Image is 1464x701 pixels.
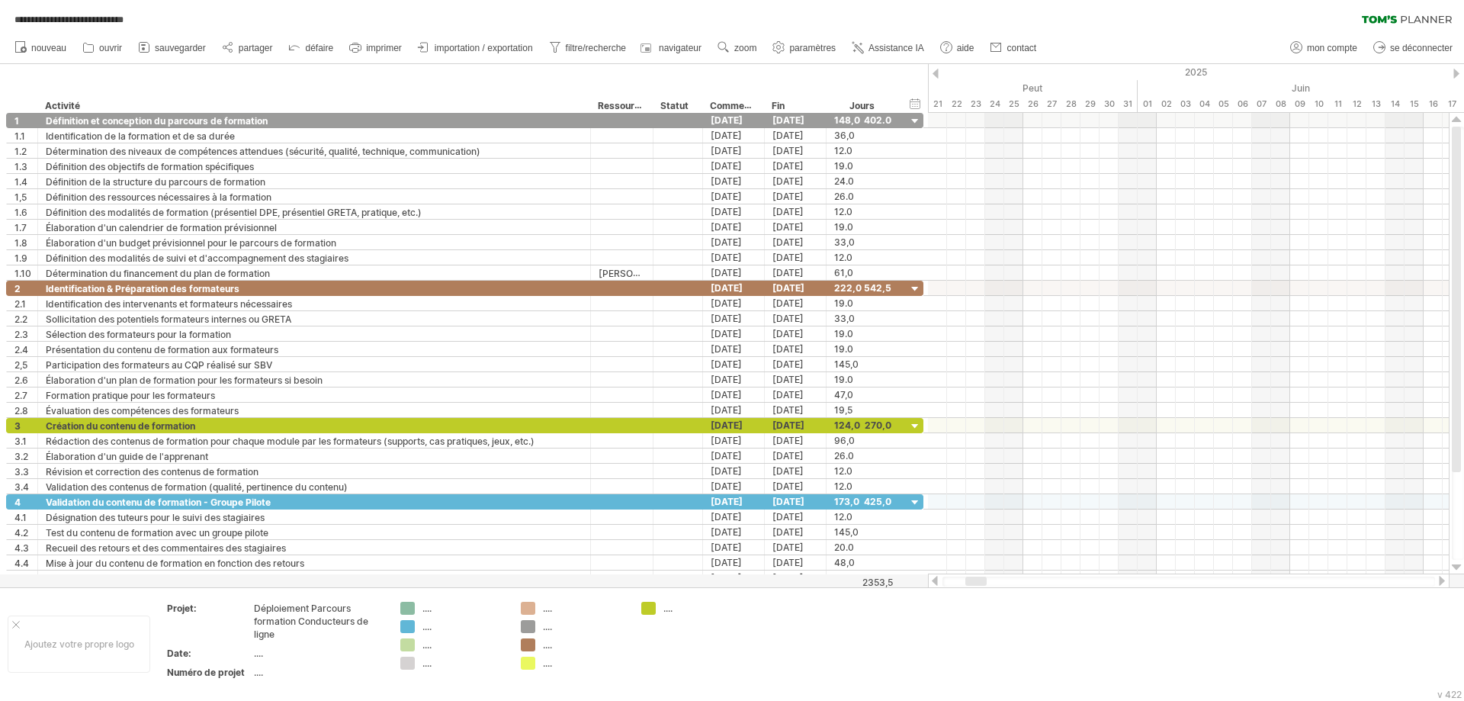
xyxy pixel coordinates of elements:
font: 33,0 [834,313,855,324]
font: 06 [1238,98,1248,109]
font: [DATE] [772,297,804,309]
font: Sollicitation des potentiels formateurs internes ou GRETA [46,314,291,325]
a: filtre/recherche [545,38,631,58]
font: Définition des modalités de suivi et d'accompagnement des stagiaires [46,252,348,264]
a: nouveau [11,38,71,58]
font: 173,0 [834,496,859,507]
font: .... [422,658,432,669]
font: 96,0 [834,435,855,446]
font: 20.0 [834,542,854,553]
div: Dimanche 25 mai 2025 [1004,96,1023,112]
font: Définition et conception du parcours de formation [46,115,268,127]
font: Déploiement Parcours formation Conducteurs de ligne [254,603,368,640]
font: .... [543,639,552,651]
font: [DATE] [772,221,804,233]
div: Lundi 16 juin 2025 [1424,96,1443,112]
div: Mardi 17 juin 2025 [1443,96,1462,112]
font: Élaboration d'un calendrier de formation prévisionnel [46,222,277,233]
font: [DATE] [772,282,804,294]
font: [DATE] [711,343,742,355]
font: Sélection des formateurs pour la formation [46,329,231,340]
font: 2.3 [14,329,28,340]
font: [DATE] [772,328,804,339]
font: 19,5 [834,404,852,416]
div: Samedi 7 juin 2025 [1252,96,1271,112]
font: 1.10 [14,268,31,279]
div: Mardi 10 juin 2025 [1309,96,1328,112]
font: Numéro de projet [167,667,245,678]
font: 148,0 [834,114,860,126]
font: 12.0 [834,145,852,156]
font: Juin [1292,82,1310,94]
font: mon compte [1307,43,1357,53]
font: 24 [990,98,1000,109]
font: Participation des formateurs au CQP réalisé sur SBV [46,359,272,371]
a: zoom [714,38,761,58]
div: Samedi 24 mai 2025 [985,96,1004,112]
font: zoom [734,43,756,53]
font: 19.0 [834,343,853,355]
font: 3.1 [14,436,27,447]
font: 19.0 [834,160,853,172]
font: 1.4 [14,176,27,188]
font: 26.0 [834,191,854,202]
font: [DATE] [711,526,742,538]
div: Jeudi 12 juin 2025 [1347,96,1366,112]
div: Mardi 27 mai 2025 [1042,96,1061,112]
font: Date: [167,648,191,659]
font: Activité [45,100,80,111]
font: aide [957,43,974,53]
font: [DATE] [711,175,742,187]
a: contact [986,38,1041,58]
a: imprimer [345,38,406,58]
font: navigateur [659,43,701,53]
a: ouvrir [79,38,127,58]
div: Vendredi 30 mai 2025 [1100,96,1119,112]
font: nouveau [31,43,66,53]
font: 25 [1009,98,1019,109]
font: [DATE] [711,313,742,324]
font: .... [422,639,432,651]
font: ouvrir [99,43,122,53]
font: [DATE] [711,160,742,172]
div: Mardi 3 juin 2025 [1176,96,1195,112]
font: Désignation des tuteurs pour le suivi des stagiaires [46,512,265,523]
font: [DATE] [711,328,742,339]
font: filtre/recherche [566,43,626,53]
font: [DATE] [772,267,804,278]
font: 3.3 [14,466,29,478]
font: 2353,5 [862,577,893,588]
font: 48,0 [834,557,855,568]
font: [DATE] [711,542,742,553]
font: [DATE] [711,282,743,294]
font: [DATE] [772,389,804,400]
font: [DATE] [711,130,742,141]
font: [DATE] [711,420,743,431]
font: 26 [1028,98,1039,109]
font: [DATE] [772,404,804,416]
font: 2,5 [14,359,27,371]
font: [DATE] [711,297,742,309]
font: Évaluation des compétences des formateurs [46,405,239,416]
font: Jours [849,100,875,111]
font: Élaboration d'un plan de formation pour les formateurs si besoin [46,375,323,386]
font: 17 [1448,98,1456,109]
font: [DATE] [711,206,742,217]
font: 2.4 [14,344,28,355]
font: sauvegarder [155,43,206,53]
font: 33,0 [834,236,855,248]
font: Recueil des retours et des commentaires des stagiaires [46,542,286,554]
font: 4.1 [14,512,27,523]
div: Vendredi 6 juin 2025 [1233,96,1252,112]
font: Définition des modalités de formation (présentiel DPE, présentiel GRETA, pratique, etc.) [46,207,422,218]
font: se déconnecter [1390,43,1453,53]
div: Samedi 31 mai 2025 [1119,96,1138,112]
font: Rédaction des contenus de formation pour chaque module par les formateurs (supports, cas pratique... [46,436,535,447]
font: .... [422,621,432,632]
a: défaire [284,38,338,58]
font: 145,0 [834,359,859,370]
font: paramètres [789,43,836,53]
font: Validation des contenus de formation (qualité, pertinence du contenu) [46,481,348,493]
font: [DATE] [711,145,742,156]
font: [DATE] [772,496,804,507]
